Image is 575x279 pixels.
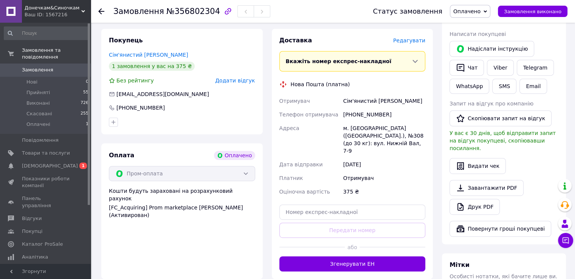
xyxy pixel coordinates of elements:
[81,100,88,107] span: 726
[22,67,53,73] span: Замовлення
[26,79,37,85] span: Нові
[449,199,500,215] a: Друк PDF
[487,60,513,76] a: Viber
[342,121,427,158] div: м. [GEOGRAPHIC_DATA] ([GEOGRAPHIC_DATA].), №308 (до 30 кг): вул. Нижній Вал, 7-9
[22,163,78,169] span: [DEMOGRAPHIC_DATA]
[342,94,427,108] div: Сім'янистий [PERSON_NAME]
[116,77,154,84] span: Без рейтингу
[279,112,338,118] span: Телефон отримувача
[449,130,556,151] span: У вас є 30 днів, щоб відправити запит на відгук покупцеві, скопіювавши посилання.
[98,8,104,15] div: Повернутися назад
[26,110,52,117] span: Скасовані
[558,233,573,248] button: Чат з покупцем
[449,79,489,94] a: WhatsApp
[26,121,50,128] span: Оплачені
[342,185,427,198] div: 375 ₴
[4,26,89,40] input: Пошук
[279,161,323,167] span: Дата відправки
[22,254,48,260] span: Аналітика
[116,91,209,97] span: [EMAIL_ADDRESS][DOMAIN_NAME]
[26,89,50,96] span: Прийняті
[116,104,166,112] div: [PHONE_NUMBER]
[22,195,70,209] span: Панель управління
[279,125,299,131] span: Адреса
[214,151,255,160] div: Оплачено
[25,5,81,11] span: Донечкам&Синочкам
[25,11,91,18] div: Ваш ID: 1567216
[22,47,91,60] span: Замовлення та повідомлення
[342,158,427,171] div: [DATE]
[86,121,88,128] span: 1
[498,6,567,17] button: Замовлення виконано
[449,158,506,174] button: Видати чек
[449,60,484,76] button: Чат
[166,7,220,16] span: №356802304
[449,31,506,37] span: Написати покупцеві
[113,7,164,16] span: Замовлення
[342,108,427,121] div: [PHONE_NUMBER]
[289,81,352,88] div: Нова Пошта (платна)
[83,89,88,96] span: 55
[279,205,426,220] input: Номер експрес-накладної
[22,137,59,144] span: Повідомлення
[286,58,392,64] span: Вкажіть номер експрес-накладної
[22,241,63,248] span: Каталог ProSale
[504,9,561,14] span: Замовлення виконано
[373,8,442,15] div: Статус замовлення
[22,228,42,235] span: Покупці
[453,8,480,14] span: Оплачено
[22,215,42,222] span: Відгуки
[492,79,516,94] button: SMS
[345,243,360,251] span: або
[109,187,255,219] div: Кошти будуть зараховані на розрахунковий рахунок
[86,79,88,85] span: 0
[342,171,427,185] div: Отримувач
[449,41,534,57] button: Надіслати інструкцію
[109,62,195,71] div: 1 замовлення у вас на 375 ₴
[449,261,470,268] span: Мітки
[279,256,426,271] button: Згенерувати ЕН
[215,77,255,84] span: Додати відгук
[449,110,552,126] button: Скопіювати запит на відгук
[393,37,425,43] span: Редагувати
[449,101,533,107] span: Запит на відгук про компанію
[109,37,143,44] span: Покупець
[109,52,188,58] a: Сім'янистий [PERSON_NAME]
[279,175,303,181] span: Платник
[81,110,88,117] span: 255
[22,150,70,157] span: Товари та послуги
[519,79,547,94] button: Email
[279,98,310,104] span: Отримувач
[279,37,312,44] span: Доставка
[279,189,330,195] span: Оціночна вартість
[449,221,551,237] button: Повернути гроші покупцеві
[109,204,255,219] div: [FC_Acquiring] Prom marketplace [PERSON_NAME] (Активирован)
[22,175,70,189] span: Показники роботи компанії
[109,152,134,159] span: Оплата
[449,180,524,196] a: Завантажити PDF
[79,163,87,169] span: 1
[517,60,554,76] a: Telegram
[26,100,50,107] span: Виконані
